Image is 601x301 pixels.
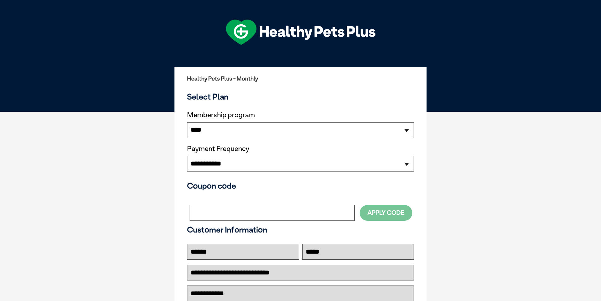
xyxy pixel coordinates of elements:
[187,111,414,119] label: Membership program
[226,20,375,45] img: hpp-logo-landscape-green-white.png
[187,181,414,190] h3: Coupon code
[187,225,414,234] h3: Customer Information
[360,205,412,220] button: Apply Code
[187,145,249,153] label: Payment Frequency
[187,92,414,101] h3: Select Plan
[187,75,414,82] h2: Healthy Pets Plus - Monthly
